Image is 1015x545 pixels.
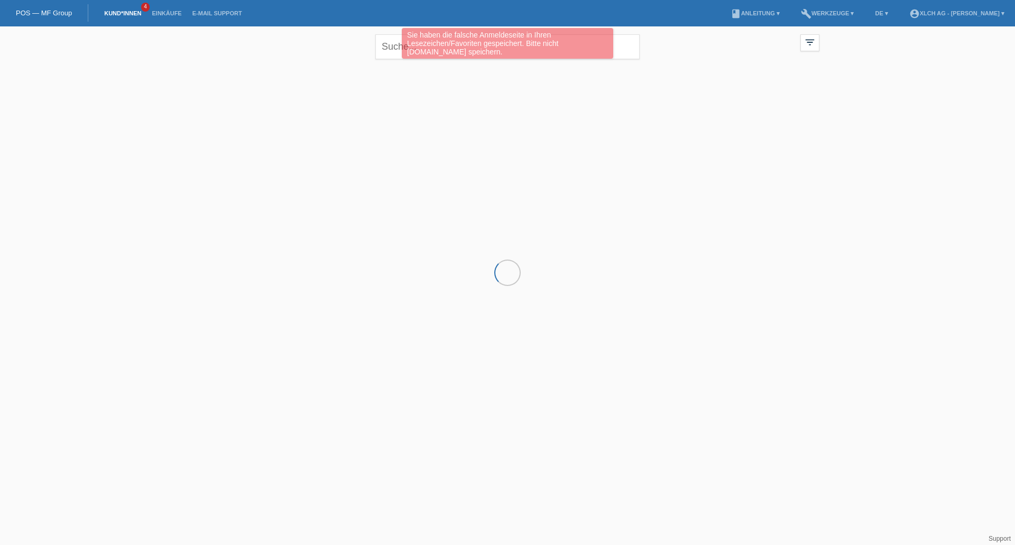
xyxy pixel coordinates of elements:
[16,9,72,17] a: POS — MF Group
[909,8,920,19] i: account_circle
[187,10,247,16] a: E-Mail Support
[141,3,150,12] span: 4
[796,10,860,16] a: buildWerkzeuge ▾
[904,10,1010,16] a: account_circleXLCH AG - [PERSON_NAME] ▾
[99,10,146,16] a: Kund*innen
[731,8,741,19] i: book
[725,10,785,16] a: bookAnleitung ▾
[801,8,811,19] i: build
[989,535,1011,542] a: Support
[146,10,187,16] a: Einkäufe
[402,28,613,59] div: Sie haben die falsche Anmeldeseite in Ihren Lesezeichen/Favoriten gespeichert. Bitte nicht [DOMAI...
[870,10,893,16] a: DE ▾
